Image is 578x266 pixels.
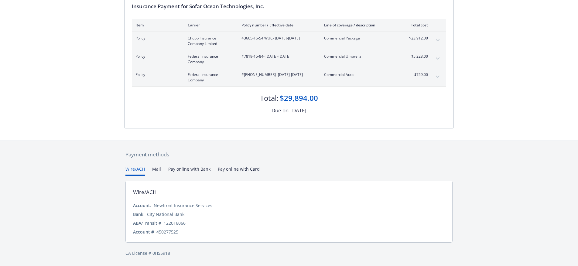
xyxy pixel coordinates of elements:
[154,202,212,209] div: Newfront Insurance Services
[405,54,428,59] span: $5,223.00
[324,22,395,28] div: Line of coverage / description
[324,36,395,41] span: Commercial Package
[433,72,443,82] button: expand content
[188,72,232,83] span: Federal Insurance Company
[135,36,178,41] span: Policy
[188,54,232,65] span: Federal Insurance Company
[133,202,151,209] div: Account:
[324,72,395,77] span: Commercial Auto
[156,229,178,235] div: 450277525
[241,54,314,59] span: #7819-15-84 - [DATE]-[DATE]
[135,22,178,28] div: Item
[324,54,395,59] span: Commercial Umbrella
[260,93,279,103] div: Total:
[241,36,314,41] span: #3605-16-54 WUC - [DATE]-[DATE]
[241,72,314,77] span: #[PHONE_NUMBER] - [DATE]-[DATE]
[125,151,453,159] div: Payment methods
[132,68,446,87] div: PolicyFederal Insurance Company#[PHONE_NUMBER]- [DATE]-[DATE]Commercial Auto$759.00expand content
[280,93,318,103] div: $29,894.00
[133,220,161,226] div: ABA/Transit #
[188,36,232,46] span: Chubb Insurance Company Limited
[132,2,446,10] div: Insurance Payment for Sofar Ocean Technologies, Inc.
[132,50,446,68] div: PolicyFederal Insurance Company#7819-15-84- [DATE]-[DATE]Commercial Umbrella$5,223.00expand content
[147,211,184,217] div: City National Bank
[433,36,443,45] button: expand content
[168,166,210,176] button: Pay online with Bank
[135,54,178,59] span: Policy
[125,166,145,176] button: Wire/ACH
[405,36,428,41] span: $23,912.00
[133,188,157,196] div: Wire/ACH
[164,220,186,226] div: 122016066
[241,22,314,28] div: Policy number / Effective date
[135,72,178,77] span: Policy
[405,22,428,28] div: Total cost
[152,166,161,176] button: Mail
[125,250,453,256] div: CA License # 0H55918
[433,54,443,63] button: expand content
[218,166,260,176] button: Pay online with Card
[133,229,154,235] div: Account #
[290,107,306,114] div: [DATE]
[188,22,232,28] div: Carrier
[132,32,446,50] div: PolicyChubb Insurance Company Limited#3605-16-54 WUC- [DATE]-[DATE]Commercial Package$23,912.00ex...
[272,107,289,114] div: Due on
[133,211,145,217] div: Bank:
[405,72,428,77] span: $759.00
